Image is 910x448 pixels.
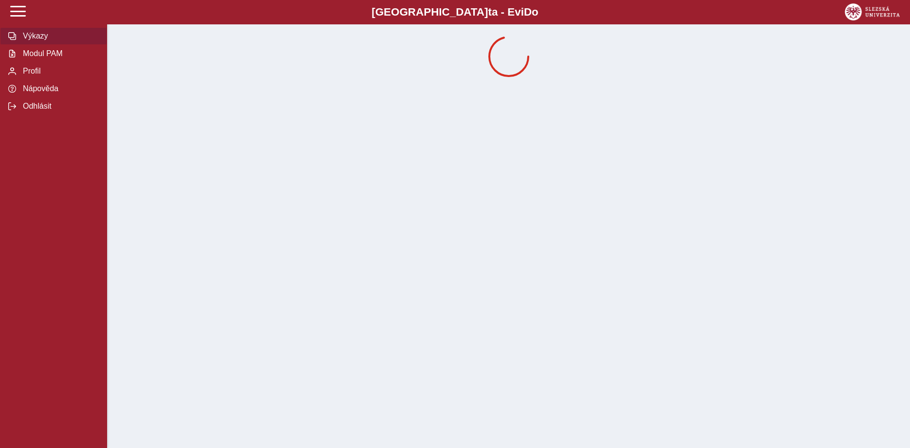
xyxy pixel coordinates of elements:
span: Odhlásit [20,102,99,111]
span: Profil [20,67,99,76]
span: o [532,6,539,18]
span: t [488,6,491,18]
span: Nápověda [20,84,99,93]
span: D [524,6,532,18]
b: [GEOGRAPHIC_DATA] a - Evi [29,6,881,19]
span: Modul PAM [20,49,99,58]
img: logo_web_su.png [845,3,900,20]
span: Výkazy [20,32,99,40]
